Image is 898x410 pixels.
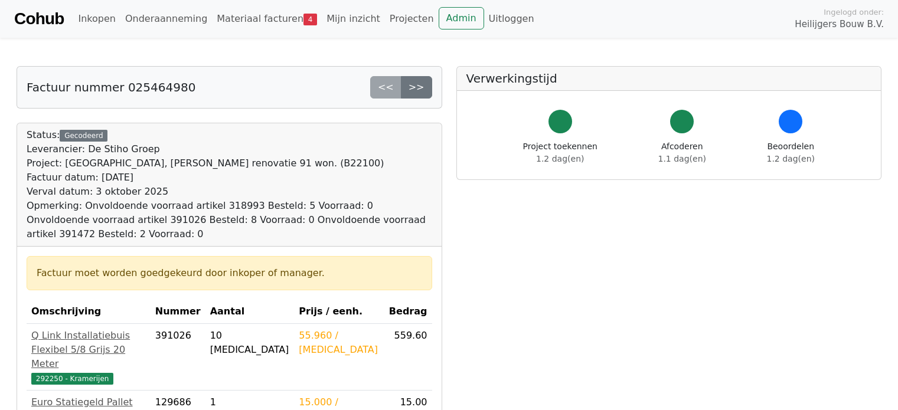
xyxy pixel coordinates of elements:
[27,80,195,94] h5: Factuur nummer 025464980
[27,300,151,324] th: Omschrijving
[205,300,295,324] th: Aantal
[31,395,146,409] div: Euro Statiegeld Pallet
[322,7,385,31] a: Mijn inzicht
[31,373,113,385] span: 292250 - Kramerijen
[536,154,584,163] span: 1.2 dag(en)
[466,71,872,86] h5: Verwerkingstijd
[27,199,432,241] div: Opmerking: Onvoldoende voorraad artikel 318993 Besteld: 5 Voorraad: 0 Onvoldoende voorraad artike...
[299,329,380,357] div: 55.960 / [MEDICAL_DATA]
[120,7,212,31] a: Onderaanneming
[151,300,205,324] th: Nummer
[31,329,146,371] div: Q Link Installatiebuis Flexibel 5/8 Grijs 20 Meter
[294,300,384,324] th: Prijs / eenh.
[384,300,432,324] th: Bedrag
[824,6,884,18] span: Ingelogd onder:
[384,324,432,391] td: 559.60
[27,128,432,241] div: Status:
[27,170,432,185] div: Factuur datum: [DATE]
[439,7,484,29] a: Admin
[31,329,146,385] a: Q Link Installatiebuis Flexibel 5/8 Grijs 20 Meter292250 - Kramerijen
[37,266,422,280] div: Factuur moet worden goedgekeurd door inkoper of manager.
[151,324,205,391] td: 391026
[385,7,439,31] a: Projecten
[212,7,322,31] a: Materiaal facturen4
[27,185,432,199] div: Verval datum: 3 oktober 2025
[795,18,884,31] span: Heilijgers Bouw B.V.
[767,154,815,163] span: 1.2 dag(en)
[658,140,706,165] div: Afcoderen
[210,329,290,357] div: 10 [MEDICAL_DATA]
[60,130,107,142] div: Gecodeerd
[27,142,432,156] div: Leverancier: De Stiho Groep
[767,140,815,165] div: Beoordelen
[484,7,539,31] a: Uitloggen
[523,140,597,165] div: Project toekennen
[73,7,120,31] a: Inkopen
[401,76,432,99] a: >>
[658,154,706,163] span: 1.1 dag(en)
[14,5,64,33] a: Cohub
[303,14,317,25] span: 4
[27,156,432,170] div: Project: [GEOGRAPHIC_DATA], [PERSON_NAME] renovatie 91 won. (B22100)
